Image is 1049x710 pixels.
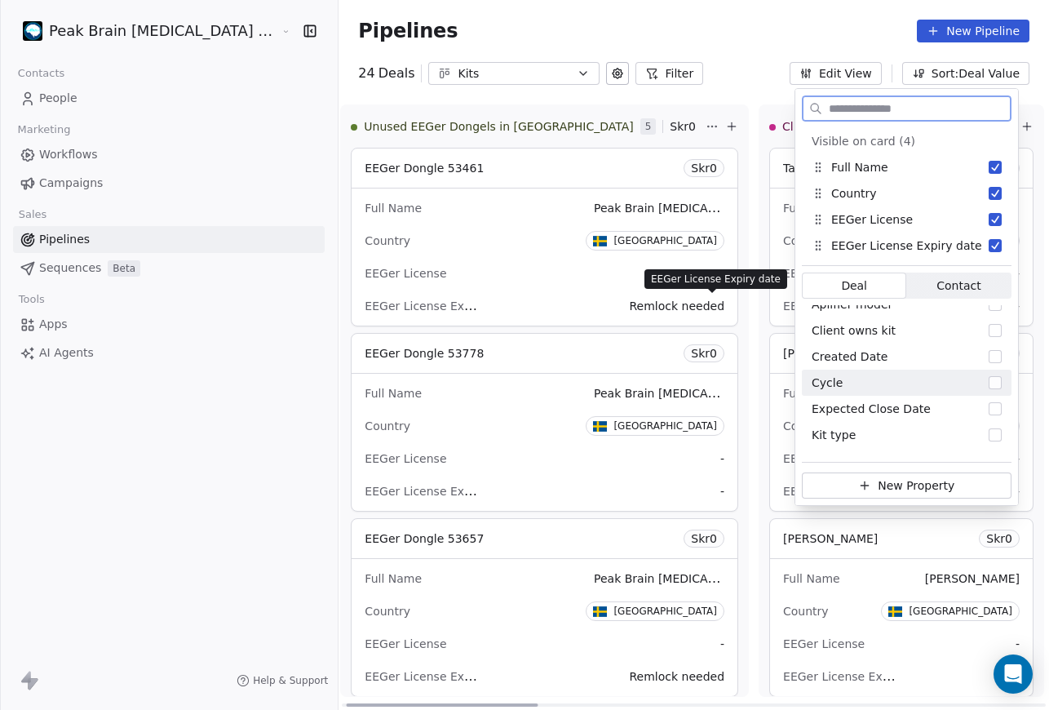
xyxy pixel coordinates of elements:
a: Campaigns [13,170,325,197]
span: Country [783,234,829,247]
span: Campaigns [39,175,103,192]
span: [PERSON_NAME] [783,347,878,360]
span: Full Name [783,202,840,215]
span: Full Name [365,202,422,215]
span: Remlock needed [629,300,724,313]
button: Filter [635,62,703,85]
span: AI Agents [39,344,94,362]
a: Pipelines [13,226,325,253]
span: Help & Support [253,674,328,687]
span: People [39,90,77,107]
span: Contact [936,277,980,295]
div: EEGer Dongle 53778Skr0Full NamePeak Brain [MEDICAL_DATA] Stockholm KEEPCountry[GEOGRAPHIC_DATA]EE... [351,333,738,512]
span: Full Name [365,572,422,585]
div: Visible on card (4) [812,133,1002,149]
span: [PERSON_NAME] [925,572,1020,585]
button: New Pipeline [917,20,1029,42]
button: Peak Brain [MEDICAL_DATA] [GEOGRAPHIC_DATA] AB [20,17,268,45]
div: [GEOGRAPHIC_DATA] [613,606,717,617]
span: EEGer Dongle 53657 [365,532,484,545]
span: Full Name [783,387,840,400]
button: Sort: Deal Value [902,62,1029,85]
span: EEGer License Expiry date [783,668,934,684]
span: EEGer License [365,637,446,650]
span: Contacts [11,61,72,86]
span: Full Name [365,387,422,400]
span: EEGer License [783,267,865,280]
span: EEGer License [783,637,865,650]
div: [GEOGRAPHIC_DATA] [613,420,717,432]
span: Tools [11,287,51,312]
div: [GEOGRAPHIC_DATA] [909,606,1012,617]
div: Laptop model [802,448,1011,474]
span: Peak Brain [MEDICAL_DATA] [GEOGRAPHIC_DATA] AB [49,20,277,42]
span: EEGer License [365,452,446,465]
div: Client owns kit [802,317,1011,344]
span: Skr 0 [670,118,696,135]
span: EEGer License [365,267,446,280]
a: Help & Support [237,674,328,687]
span: EEGer Dongle 53461 [365,162,484,175]
div: Full Name [812,159,888,176]
span: Pipelines [358,20,458,42]
div: [GEOGRAPHIC_DATA] [613,235,717,246]
span: EEGer License Expiry date [783,298,934,313]
div: EEGer License [812,211,913,229]
span: Skr 0 [691,530,717,547]
span: - [720,636,724,652]
div: Kits [458,65,570,82]
span: [PERSON_NAME] [783,532,878,545]
span: Unused EEGer Dongels in [GEOGRAPHIC_DATA] [364,118,633,135]
span: EEGer License Expiry date [365,483,516,499]
span: Country [365,419,410,433]
span: Workflows [39,146,98,163]
span: Deals [378,64,415,83]
span: Sales [11,202,54,227]
a: People [13,85,325,112]
a: Workflows [13,141,325,168]
div: Country [812,185,877,202]
span: 5 [640,118,657,135]
div: Clients waiting for a kit3Skr0 [769,105,998,148]
span: EEGer Dongle 53778 [365,347,484,360]
span: Country [783,605,829,618]
span: Sequences [39,260,101,277]
span: EEGer License Expiry date [365,298,516,313]
div: Expected Close Date [802,396,1011,422]
span: Pipelines [39,231,90,248]
a: Apps [13,311,325,338]
a: AI Agents [13,339,325,366]
span: Country [365,234,410,247]
div: Suggestions [795,128,1018,505]
div: Kit type [802,422,1011,448]
div: Taym ITaSkr0Full Name[PERSON_NAME]Country[GEOGRAPHIC_DATA]EEGer License-EEGer License Expiry date- [769,148,1034,326]
span: Peak Brain [MEDICAL_DATA] Stockholm KEEP [594,570,850,586]
span: Peak Brain [MEDICAL_DATA] Stockholm KEEP [594,385,850,401]
div: EEGer License Expiry date [812,237,982,255]
span: - [720,450,724,467]
div: 24 [358,64,414,83]
div: EEGer Dongle 53657Skr0Full NamePeak Brain [MEDICAL_DATA] Stockholm KEEPCountry[GEOGRAPHIC_DATA]EE... [351,518,738,697]
button: Edit View [790,62,882,85]
span: Country [783,419,829,433]
button: New Property [802,473,1011,499]
span: Peak Brain [MEDICAL_DATA] Stockholm KEEP [594,200,850,215]
span: EEGer License Expiry date [365,668,516,684]
div: Cycle [802,370,1011,396]
span: Country [365,605,410,618]
span: Remlock needed [629,670,724,683]
div: Open Intercom Messenger [994,655,1033,694]
span: Skr 0 [691,160,717,176]
div: Unused EEGer Dongels in [GEOGRAPHIC_DATA]5Skr0 [351,105,702,148]
span: - [1016,636,1020,652]
img: Peak%20brain.png [23,21,42,41]
span: EEGer License [783,452,865,465]
span: Skr 0 [691,345,717,362]
a: SequencesBeta [13,255,325,282]
span: - [720,483,724,499]
span: Beta [108,260,140,277]
span: - [720,265,724,282]
div: [PERSON_NAME]Skr0Full Name[PERSON_NAME]Country[GEOGRAPHIC_DATA]EEGer License-EEGer License Expiry... [769,518,1034,697]
span: Clients waiting for a kit [782,118,914,135]
span: Skr 0 [986,530,1012,547]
